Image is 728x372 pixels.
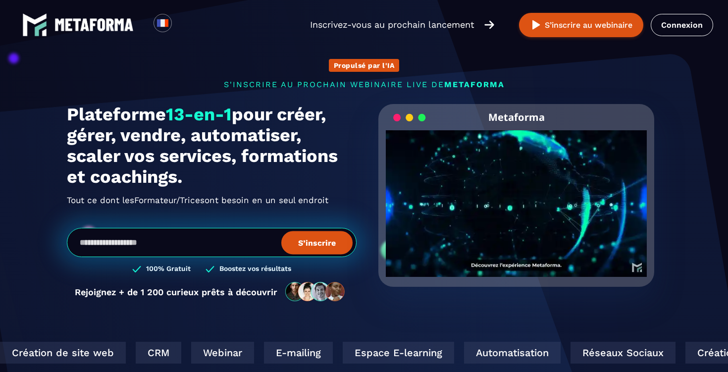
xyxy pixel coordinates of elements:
[463,342,560,364] div: Automatisation
[282,281,349,302] img: community-people
[54,18,134,31] img: logo
[67,192,357,208] h2: Tout ce dont les ont besoin en un seul endroit
[22,12,47,37] img: logo
[519,13,643,37] button: S’inscrire au webinaire
[444,80,505,89] span: METAFORMA
[172,14,196,36] div: Search for option
[334,61,395,69] p: Propulsé par l'IA
[166,104,232,125] span: 13-en-1
[190,342,253,364] div: Webinar
[310,18,474,32] p: Inscrivez-vous au prochain lancement
[488,104,545,130] h2: Metaforma
[67,104,357,187] h1: Plateforme pour créer, gérer, vendre, automatiser, scaler vos services, formations et coachings.
[146,265,191,274] h3: 100% Gratuit
[393,113,426,122] img: loading
[134,192,205,208] span: Formateur/Trices
[135,342,180,364] div: CRM
[263,342,332,364] div: E-mailing
[156,17,169,29] img: fr
[281,231,353,254] button: S’inscrire
[484,19,494,30] img: arrow-right
[75,287,277,297] p: Rejoignez + de 1 200 curieux prêts à découvrir
[342,342,453,364] div: Espace E-learning
[206,265,214,274] img: checked
[219,265,291,274] h3: Boostez vos résultats
[651,14,713,36] a: Connexion
[67,80,661,89] p: s'inscrire au prochain webinaire live de
[530,19,542,31] img: play
[570,342,675,364] div: Réseaux Sociaux
[132,265,141,274] img: checked
[386,130,647,261] video: Your browser does not support the video tag.
[180,19,188,31] input: Search for option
